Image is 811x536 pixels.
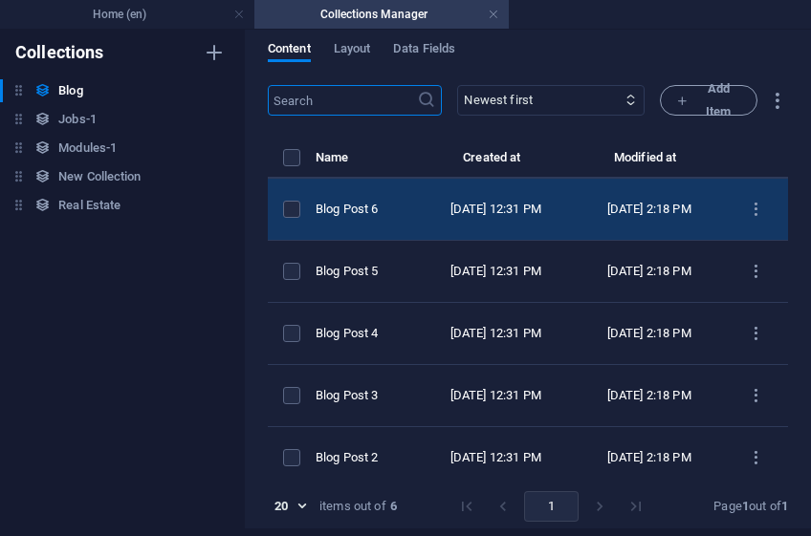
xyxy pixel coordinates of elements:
[432,325,559,342] div: [DATE] 12:31 PM
[334,37,371,64] span: Layout
[676,77,741,123] span: Add Item
[417,146,575,179] th: Created at
[393,37,455,64] span: Data Fields
[58,194,121,217] h6: Real Estate
[524,491,579,522] button: page 1
[432,201,559,218] div: [DATE] 12:31 PM
[268,37,311,64] span: Content
[590,325,709,342] div: [DATE] 2:18 PM
[254,4,509,25] h4: Collections Manager
[713,498,788,515] div: Page out of
[58,108,97,131] h6: Jobs-1
[781,499,788,513] strong: 1
[316,146,417,179] th: Name
[268,498,312,515] div: 20
[316,201,402,218] div: Blog Post 6
[58,137,117,160] h6: Modules-1
[575,146,724,179] th: Modified at
[432,449,559,466] div: [DATE] 12:31 PM
[449,491,654,522] nav: pagination navigation
[590,201,709,218] div: [DATE] 2:18 PM
[742,499,749,513] strong: 1
[316,387,402,404] div: Blog Post 3
[590,449,709,466] div: [DATE] 2:18 PM
[58,79,82,102] h6: Blog
[268,85,417,116] input: Search
[15,41,104,64] h6: Collections
[590,263,709,280] div: [DATE] 2:18 PM
[316,263,402,280] div: Blog Post 5
[319,498,386,515] div: items out of
[660,85,757,116] button: Add Item
[316,325,402,342] div: Blog Post 4
[432,263,559,280] div: [DATE] 12:31 PM
[390,498,397,515] strong: 6
[316,449,402,466] div: Blog Post 2
[590,387,709,404] div: [DATE] 2:18 PM
[203,41,226,64] i: Create new collection
[58,165,141,188] h6: New Collection
[432,387,559,404] div: [DATE] 12:31 PM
